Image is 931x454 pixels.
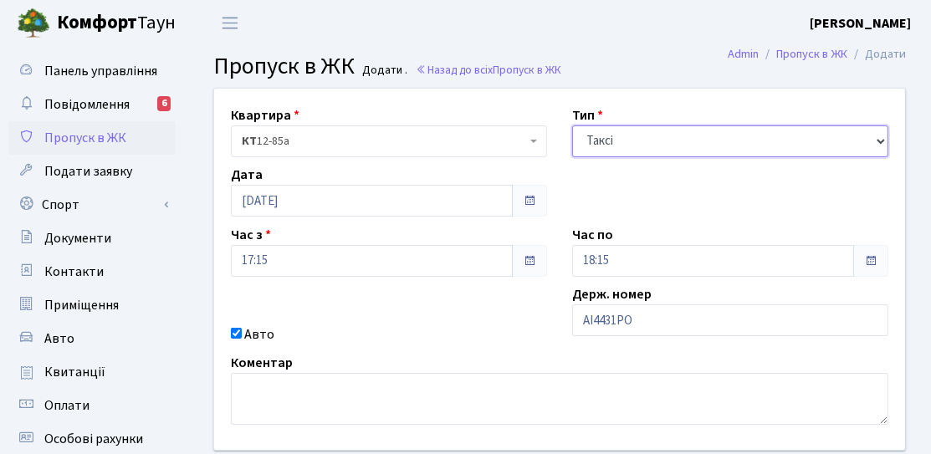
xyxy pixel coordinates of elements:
a: Повідомлення6 [8,88,176,121]
span: <b>КТ</b>&nbsp;&nbsp;&nbsp;&nbsp;12-85а [231,125,547,157]
img: logo.png [17,7,50,40]
span: Пропуск в ЖК [213,49,355,83]
label: Час по [572,225,613,245]
span: Оплати [44,396,90,415]
a: Назад до всіхПропуск в ЖК [416,62,561,78]
label: Квартира [231,105,299,125]
a: Контакти [8,255,176,288]
label: Коментар [231,353,293,373]
a: Спорт [8,188,176,222]
b: [PERSON_NAME] [810,14,911,33]
label: Держ. номер [572,284,652,304]
a: Приміщення [8,288,176,322]
nav: breadcrumb [703,37,931,72]
span: Документи [44,229,111,247]
label: Дата [231,165,263,185]
a: Панель управління [8,54,176,88]
button: Переключити навігацію [209,9,251,37]
small: Додати . [360,64,408,78]
label: Авто [244,324,274,344]
span: Подати заявку [44,162,132,181]
span: Пропуск в ЖК [493,62,561,78]
a: Admin [728,45,759,63]
span: Таун [57,9,176,38]
a: Пропуск в ЖК [8,121,176,155]
a: Квитанції [8,355,176,389]
div: 6 [157,96,171,111]
span: Квитанції [44,363,105,381]
a: Документи [8,222,176,255]
label: Час з [231,225,271,245]
label: Тип [572,105,603,125]
span: Авто [44,329,74,348]
b: КТ [242,133,257,150]
a: [PERSON_NAME] [810,13,911,33]
span: Повідомлення [44,95,130,114]
span: Пропуск в ЖК [44,129,126,147]
input: AA0001AA [572,304,888,336]
span: Панель управління [44,62,157,80]
a: Пропуск в ЖК [776,45,847,63]
span: Контакти [44,263,104,281]
a: Авто [8,322,176,355]
li: Додати [847,45,906,64]
a: Подати заявку [8,155,176,188]
a: Оплати [8,389,176,422]
span: Особові рахунки [44,430,143,448]
span: <b>КТ</b>&nbsp;&nbsp;&nbsp;&nbsp;12-85а [242,133,526,150]
span: Приміщення [44,296,119,314]
b: Комфорт [57,9,137,36]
